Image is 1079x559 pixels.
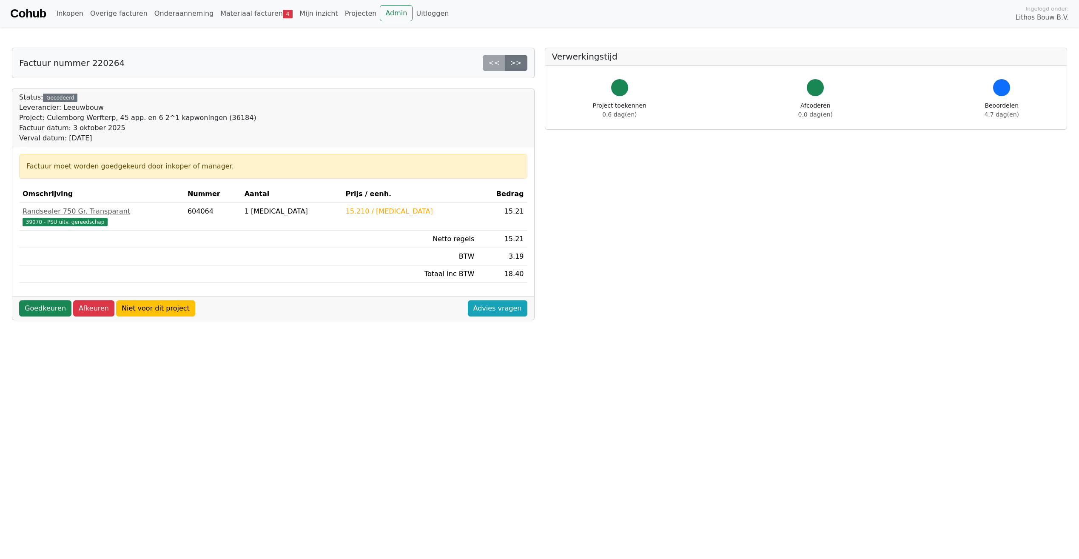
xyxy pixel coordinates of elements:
td: BTW [342,248,478,265]
div: Project toekennen [593,101,646,119]
div: Gecodeerd [43,94,77,102]
div: Status: [19,92,256,143]
a: Materiaal facturen4 [217,5,296,22]
td: Netto regels [342,231,478,248]
span: 0.6 dag(en) [602,111,637,118]
a: Afkeuren [73,300,114,317]
a: Projecten [342,5,380,22]
td: 18.40 [478,265,527,283]
div: Randsealer 750 Gr. Transparant [23,206,181,217]
a: Uitloggen [413,5,452,22]
span: Ingelogd onder: [1025,5,1069,13]
span: 4.7 dag(en) [985,111,1019,118]
th: Bedrag [478,185,527,203]
a: Overige facturen [87,5,151,22]
a: Mijn inzicht [296,5,342,22]
a: Inkopen [53,5,86,22]
span: 39070 - PSU uitv. gereedschap [23,218,108,226]
div: 1 [MEDICAL_DATA] [245,206,339,217]
div: Verval datum: [DATE] [19,133,256,143]
th: Prijs / eenh. [342,185,478,203]
td: 604064 [184,203,241,231]
th: Omschrijving [19,185,184,203]
a: Advies vragen [468,300,527,317]
h5: Factuur nummer 220264 [19,58,125,68]
th: Aantal [241,185,342,203]
div: Afcoderen [798,101,833,119]
div: Factuur moet worden goedgekeurd door inkoper of manager. [26,161,520,171]
a: Onderaanneming [151,5,217,22]
a: Goedkeuren [19,300,71,317]
div: Project: Culemborg Werfterp, 45 app. en 6 2^1 kapwoningen (36184) [19,113,256,123]
a: Admin [380,5,413,21]
a: Cohub [10,3,46,24]
th: Nummer [184,185,241,203]
div: 15.210 / [MEDICAL_DATA] [345,206,474,217]
div: Beoordelen [985,101,1019,119]
div: Factuur datum: 3 oktober 2025 [19,123,256,133]
span: 4 [283,10,293,18]
span: 0.0 dag(en) [798,111,833,118]
span: Lithos Bouw B.V. [1016,13,1069,23]
td: 3.19 [478,248,527,265]
td: Totaal inc BTW [342,265,478,283]
a: Randsealer 750 Gr. Transparant39070 - PSU uitv. gereedschap [23,206,181,227]
h5: Verwerkingstijd [552,51,1060,62]
a: Niet voor dit project [116,300,195,317]
td: 15.21 [478,231,527,248]
div: Leverancier: Leeuwbouw [19,103,256,113]
a: >> [505,55,527,71]
td: 15.21 [478,203,527,231]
